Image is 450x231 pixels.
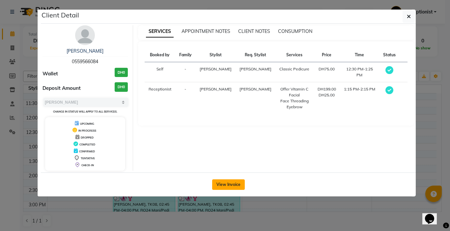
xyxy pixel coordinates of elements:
span: TENTATIVE [81,157,95,160]
span: 0559566084 [72,59,98,64]
td: Receptionist [145,82,175,114]
span: CHECK-IN [81,164,94,167]
div: Offer Vitamin C Facial [279,86,310,98]
div: DH199.00 [318,86,336,92]
th: Booked by [145,48,175,62]
div: DH75.00 [318,66,336,72]
small: Change in status will apply to all services. [53,110,117,113]
td: - [175,82,196,114]
h3: DH0 [115,82,128,92]
span: CONFIRMED [79,150,95,153]
span: Deposit Amount [42,85,81,92]
th: Price [314,48,340,62]
button: View Invoice [212,179,245,190]
span: APPOINTMENT NOTES [182,28,230,34]
span: [PERSON_NAME] [200,87,232,91]
td: 12:30 PM-1:25 PM [340,62,379,82]
th: Req. Stylist [236,48,275,62]
iframe: chat widget [422,205,443,224]
td: 1:15 PM-2:15 PM [340,82,379,114]
span: Wallet [42,70,58,78]
div: DH25.00 [318,92,336,98]
img: avatar [75,25,95,45]
th: Status [379,48,400,62]
span: CLIENT NOTES [238,28,270,34]
h3: DH0 [115,68,128,77]
span: [PERSON_NAME] [239,87,271,91]
span: [PERSON_NAME] [239,66,271,71]
h5: Client Detail [42,10,79,20]
th: Stylist [196,48,236,62]
div: Face Threading Eyebrow [279,98,310,110]
span: SERVICES [146,26,174,38]
th: Time [340,48,379,62]
span: DROPPED [81,136,94,139]
span: IN PROGRESS [78,129,96,132]
div: Classic Pedicure [279,66,310,72]
th: Family [175,48,196,62]
span: UPCOMING [80,122,94,125]
span: COMPLETED [79,143,95,146]
td: - [175,62,196,82]
td: Self [145,62,175,82]
span: CONSUMPTION [278,28,312,34]
a: [PERSON_NAME] [67,48,103,54]
span: [PERSON_NAME] [200,66,232,71]
th: Services [275,48,314,62]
